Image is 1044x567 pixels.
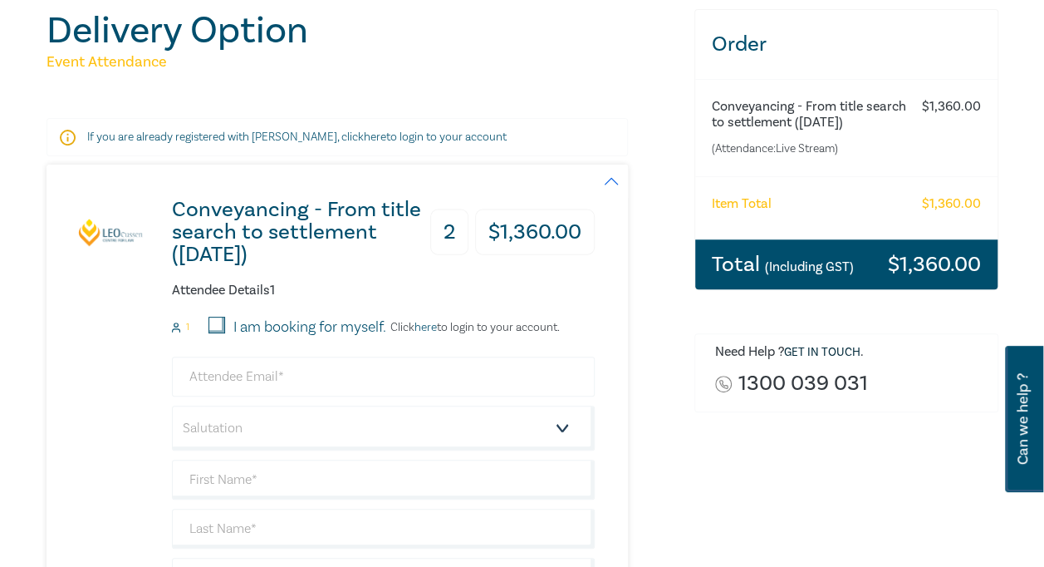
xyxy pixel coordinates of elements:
a: here [414,320,437,335]
input: First Name* [172,460,595,500]
a: here [364,130,386,145]
h6: $ 1,360.00 [922,196,981,212]
small: (Including GST) [765,259,854,275]
h6: Conveyancing - From title search to settlement ([DATE]) [712,99,914,131]
h6: Need Help ? . [715,344,985,361]
a: 1300 039 031 [738,372,868,395]
small: 1 [186,322,189,333]
img: Conveyancing - From title search to settlement (August 2025) [78,218,145,247]
h5: Event Attendance [47,52,674,72]
label: I am booking for myself. [233,317,386,338]
h3: 2 [430,210,468,255]
h6: Item Total [712,196,772,212]
input: Attendee Email* [172,357,595,397]
input: Last Name* [172,509,595,549]
p: If you are already registered with [PERSON_NAME], click to login to your account [87,129,587,145]
a: Get in touch [784,345,860,360]
p: Click to login to your account. [386,321,560,334]
h3: $ 1,360.00 [888,254,981,275]
h6: Attendee Details 1 [172,283,595,298]
h3: Total [712,254,854,275]
h6: $ 1,360.00 [922,99,981,115]
h1: Delivery Option [47,9,674,52]
small: (Attendance: Live Stream ) [712,141,914,157]
h3: Order [695,10,997,79]
h3: Conveyancing - From title search to settlement ([DATE]) [172,199,445,266]
h3: $ 1,360.00 [475,210,595,255]
span: Can we help ? [1015,356,1031,482]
